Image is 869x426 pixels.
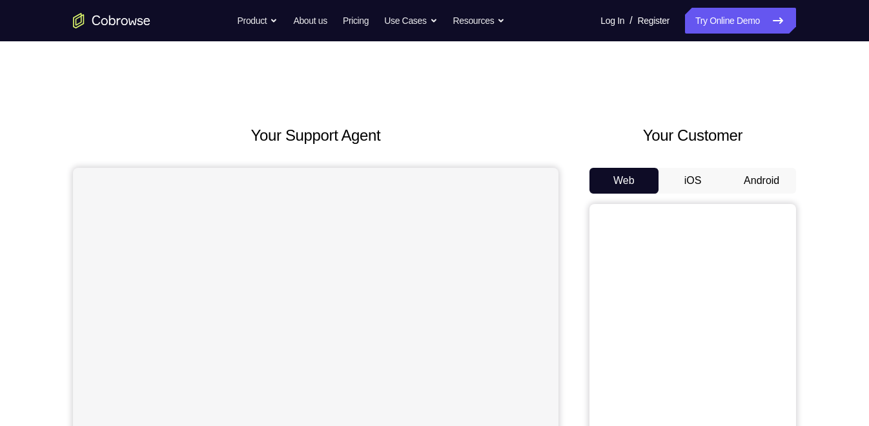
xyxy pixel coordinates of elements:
a: Register [638,8,670,34]
h2: Your Customer [589,124,796,147]
a: Try Online Demo [685,8,796,34]
button: Resources [453,8,506,34]
h2: Your Support Agent [73,124,558,147]
button: Web [589,168,659,194]
button: Android [727,168,796,194]
button: Use Cases [384,8,437,34]
span: / [629,13,632,28]
a: About us [293,8,327,34]
button: Product [238,8,278,34]
button: iOS [659,168,728,194]
a: Log In [600,8,624,34]
a: Pricing [343,8,369,34]
a: Go to the home page [73,13,150,28]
